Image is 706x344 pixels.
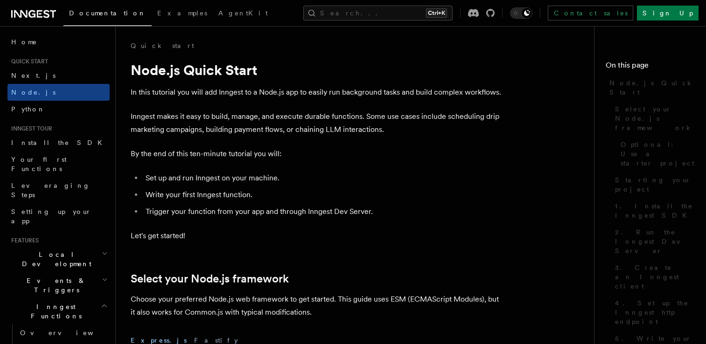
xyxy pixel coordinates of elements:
[11,89,56,96] span: Node.js
[7,58,48,65] span: Quick start
[152,3,213,25] a: Examples
[611,224,695,259] a: 2. Run the Inngest Dev Server
[611,172,695,198] a: Starting your project
[615,227,695,255] span: 2. Run the Inngest Dev Server
[615,298,695,326] span: 4. Set up the Inngest http endpoint
[20,329,116,337] span: Overview
[510,7,532,19] button: Toggle dark mode
[609,78,695,97] span: Node.js Quick Start
[11,139,108,146] span: Install the SDK
[7,101,110,117] a: Python
[426,8,447,18] kbd: Ctrl+K
[7,203,110,229] a: Setting up your app
[7,34,110,50] a: Home
[606,60,695,75] h4: On this page
[7,84,110,101] a: Node.js
[615,175,695,194] span: Starting your project
[615,263,695,291] span: 3. Create an Inngest client
[131,62,504,78] h1: Node.js Quick Start
[611,198,695,224] a: 1. Install the Inngest SDK
[7,276,102,295] span: Events & Triggers
[16,324,110,341] a: Overview
[606,75,695,101] a: Node.js Quick Start
[218,9,268,17] span: AgentKit
[7,134,110,151] a: Install the SDK
[7,67,110,84] a: Next.js
[303,6,453,21] button: Search...Ctrl+K
[637,6,699,21] a: Sign Up
[7,298,110,324] button: Inngest Functions
[7,177,110,203] a: Leveraging Steps
[63,3,152,26] a: Documentation
[11,37,37,47] span: Home
[157,9,207,17] span: Examples
[143,172,504,185] li: Set up and run Inngest on your machine.
[131,86,504,99] p: In this tutorial you will add Inngest to a Node.js app to easily run background tasks and build c...
[213,3,273,25] a: AgentKit
[131,110,504,136] p: Inngest makes it easy to build, manage, and execute durable functions. Some use cases include sch...
[621,140,695,168] span: Optional: Use a starter project
[143,205,504,218] li: Trigger your function from your app and through Inngest Dev Server.
[11,208,91,225] span: Setting up your app
[548,6,633,21] a: Contact sales
[143,188,504,201] li: Write your first Inngest function.
[7,272,110,298] button: Events & Triggers
[11,105,45,113] span: Python
[69,9,146,17] span: Documentation
[11,156,67,172] span: Your first Functions
[11,182,90,199] span: Leveraging Steps
[611,101,695,136] a: Select your Node.js framework
[7,246,110,272] button: Local Development
[615,104,695,132] span: Select your Node.js framework
[7,302,101,321] span: Inngest Functions
[611,259,695,295] a: 3. Create an Inngest client
[617,136,695,172] a: Optional: Use a starter project
[131,272,289,285] a: Select your Node.js framework
[131,293,504,319] p: Choose your preferred Node.js web framework to get started. This guide uses ESM (ECMAScript Modul...
[7,151,110,177] a: Your first Functions
[611,295,695,330] a: 4. Set up the Inngest http endpoint
[131,41,194,50] a: Quick start
[131,147,504,160] p: By the end of this ten-minute tutorial you will:
[131,229,504,242] p: Let's get started!
[7,250,102,268] span: Local Development
[7,237,39,244] span: Features
[7,125,52,132] span: Inngest tour
[615,201,695,220] span: 1. Install the Inngest SDK
[11,72,56,79] span: Next.js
